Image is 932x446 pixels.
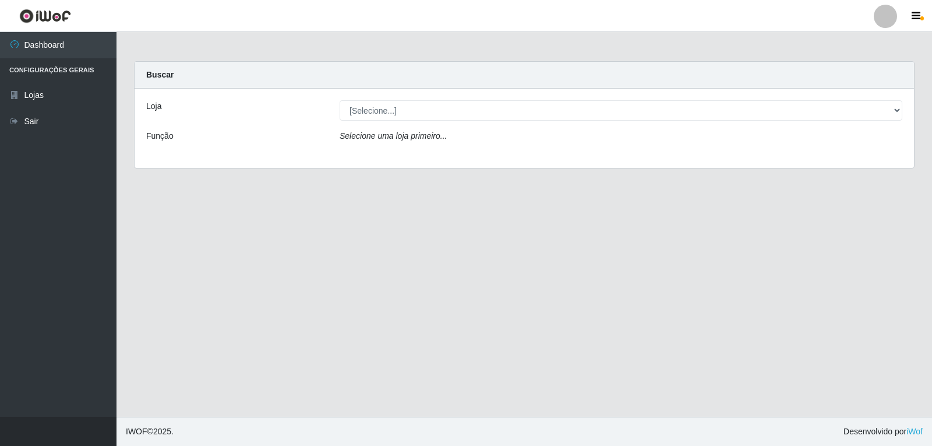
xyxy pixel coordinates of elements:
label: Loja [146,100,161,113]
span: IWOF [126,427,147,436]
a: iWof [906,427,923,436]
span: Desenvolvido por [843,426,923,438]
label: Função [146,130,174,142]
i: Selecione uma loja primeiro... [340,131,447,141]
strong: Buscar [146,70,174,79]
img: CoreUI Logo [19,9,71,23]
span: © 2025 . [126,426,174,438]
